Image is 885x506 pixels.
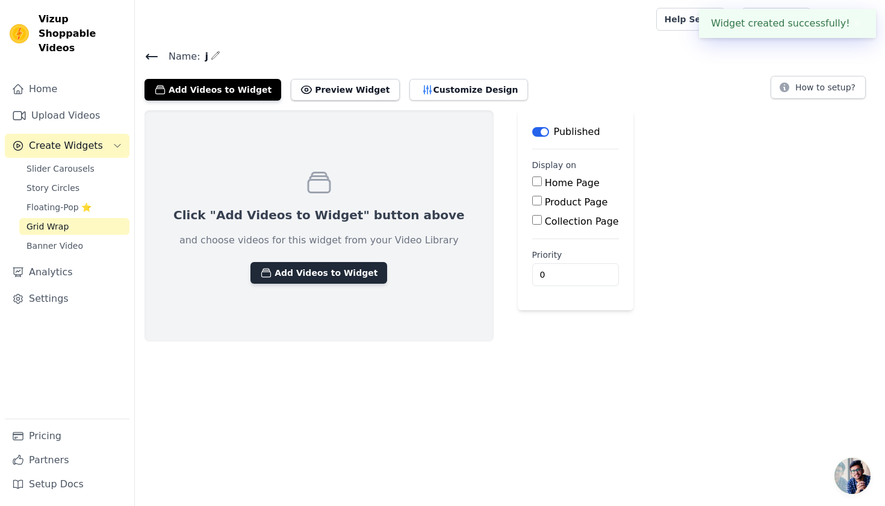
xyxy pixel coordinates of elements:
[771,76,866,99] button: How to setup?
[26,240,83,252] span: Banner Video
[834,458,871,494] a: Chat öffnen
[742,8,811,31] a: Book Demo
[5,287,129,311] a: Settings
[26,201,92,213] span: Floating-Pop ⭐
[545,196,608,208] label: Product Page
[179,233,459,248] p: and choose videos for this widget from your Video Library
[821,8,875,30] button: S Skk24
[29,139,103,153] span: Create Widgets
[771,84,866,96] a: How to setup?
[19,237,129,254] a: Banner Video
[532,159,577,171] legend: Display on
[545,177,600,189] label: Home Page
[159,49,200,64] span: Name:
[409,79,528,101] button: Customize Design
[211,48,220,64] div: Edit Name
[5,134,129,158] button: Create Widgets
[173,207,465,223] p: Click "Add Videos to Widget" button above
[291,79,399,101] button: Preview Widget
[250,262,387,284] button: Add Videos to Widget
[200,49,208,64] span: j
[545,216,619,227] label: Collection Page
[26,182,79,194] span: Story Circles
[10,24,29,43] img: Vizup
[850,16,864,31] button: Close
[5,77,129,101] a: Home
[26,163,95,175] span: Slider Carousels
[39,12,125,55] span: Vizup Shoppable Videos
[19,180,129,196] a: Story Circles
[656,8,724,31] a: Help Setup
[5,260,129,284] a: Analytics
[554,125,600,139] p: Published
[532,249,619,261] label: Priority
[5,104,129,128] a: Upload Videos
[19,199,129,216] a: Floating-Pop ⭐
[19,160,129,177] a: Slider Carousels
[840,8,875,30] p: Skk24
[699,9,876,38] div: Widget created successfully!
[5,448,129,472] a: Partners
[5,424,129,448] a: Pricing
[5,472,129,496] a: Setup Docs
[19,218,129,235] a: Grid Wrap
[26,220,69,233] span: Grid Wrap
[144,79,281,101] button: Add Videos to Widget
